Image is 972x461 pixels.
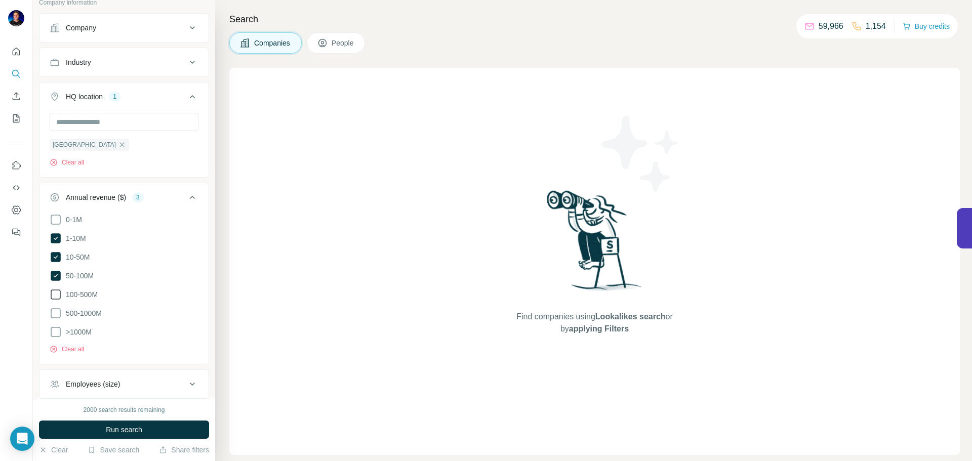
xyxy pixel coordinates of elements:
[62,289,98,300] span: 100-500M
[39,372,209,396] button: Employees (size)
[66,57,91,67] div: Industry
[903,19,950,33] button: Buy credits
[66,92,103,102] div: HQ location
[66,192,126,202] div: Annual revenue ($)
[569,324,629,333] span: applying Filters
[8,10,24,26] img: Avatar
[8,179,24,197] button: Use Surfe API
[10,427,34,451] div: Open Intercom Messenger
[595,312,666,321] span: Lookalikes search
[8,65,24,83] button: Search
[106,425,142,435] span: Run search
[84,405,165,414] div: 2000 search results remaining
[8,43,24,61] button: Quick start
[8,223,24,241] button: Feedback
[39,185,209,214] button: Annual revenue ($)3
[62,252,90,262] span: 10-50M
[8,201,24,219] button: Dashboard
[8,87,24,105] button: Enrich CSV
[66,23,96,33] div: Company
[62,215,82,225] span: 0-1M
[8,156,24,175] button: Use Surfe on LinkedIn
[254,38,291,48] span: Companies
[159,445,209,455] button: Share filters
[62,233,86,243] span: 1-10M
[542,188,647,301] img: Surfe Illustration - Woman searching with binoculars
[62,308,102,318] span: 500-1000M
[109,92,120,101] div: 1
[595,108,686,199] img: Surfe Illustration - Stars
[332,38,355,48] span: People
[53,140,116,149] span: [GEOGRAPHIC_DATA]
[39,445,68,455] button: Clear
[132,193,144,202] div: 3
[39,50,209,74] button: Industry
[39,85,209,113] button: HQ location1
[50,158,84,167] button: Clear all
[819,20,843,32] p: 59,966
[50,345,84,354] button: Clear all
[8,109,24,128] button: My lists
[62,271,94,281] span: 50-100M
[62,327,92,337] span: >1000M
[39,421,209,439] button: Run search
[66,379,120,389] div: Employees (size)
[88,445,139,455] button: Save search
[229,12,960,26] h4: Search
[866,20,886,32] p: 1,154
[39,16,209,40] button: Company
[513,311,675,335] span: Find companies using or by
